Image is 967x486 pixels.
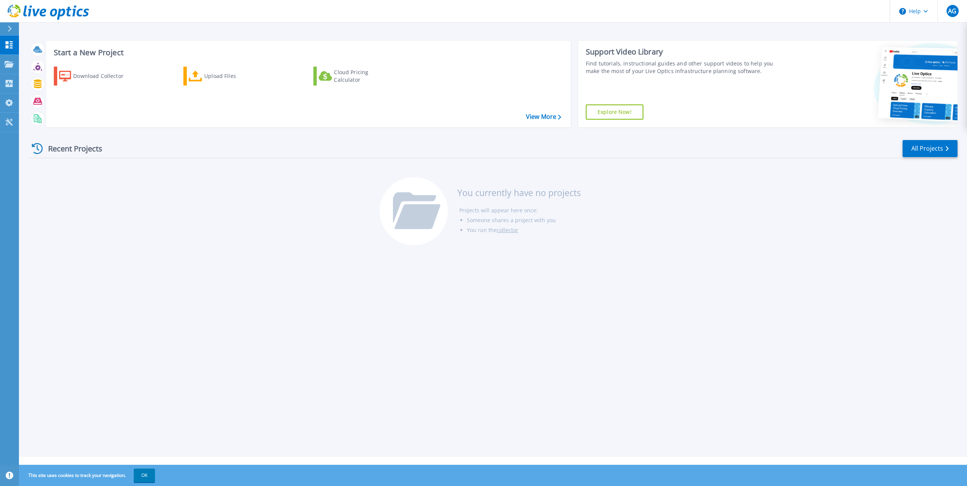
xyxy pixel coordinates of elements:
li: Someone shares a project with you [467,215,581,225]
div: Recent Projects [29,139,113,158]
a: Explore Now! [586,104,643,120]
button: OK [134,469,155,482]
a: All Projects [903,140,958,157]
a: Download Collector [54,67,138,86]
div: Cloud Pricing Calculator [334,69,394,84]
li: You run the [467,225,581,235]
a: collector [497,226,518,234]
a: View More [526,113,561,120]
div: Download Collector [73,69,134,84]
div: Upload Files [204,69,265,84]
a: Upload Files [183,67,268,86]
h3: Start a New Project [54,48,561,57]
h3: You currently have no projects [457,188,581,197]
div: Support Video Library [586,47,782,57]
span: This site uses cookies to track your navigation. [21,469,155,482]
a: Cloud Pricing Calculator [313,67,398,86]
span: AG [948,8,956,14]
div: Find tutorials, instructional guides and other support videos to help you make the most of your L... [586,60,782,75]
li: Projects will appear here once: [459,206,581,215]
